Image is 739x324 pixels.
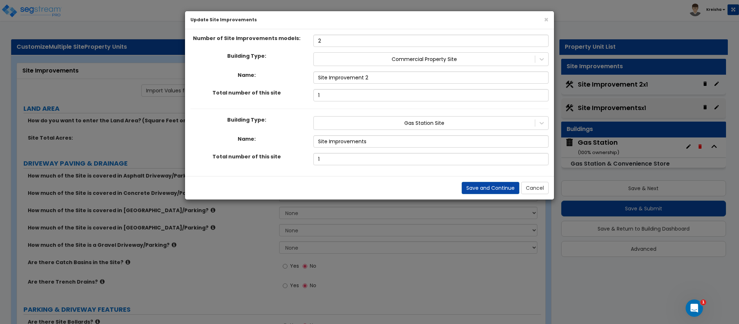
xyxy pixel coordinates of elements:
[700,299,706,305] span: 1
[238,71,256,79] label: Name:
[544,14,549,25] span: ×
[462,182,519,194] button: Save and Continue
[190,17,257,23] b: Update Site Improvements
[227,52,266,60] label: Building Type:
[212,153,281,160] label: Total number of this site
[212,89,281,96] label: Total number of this site
[227,116,266,123] label: Building Type:
[193,35,300,42] label: Number of Site Improvements models:
[238,135,256,143] label: Name:
[686,299,703,317] iframe: Intercom live chat
[544,16,549,23] button: Close
[521,182,549,194] button: Cancel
